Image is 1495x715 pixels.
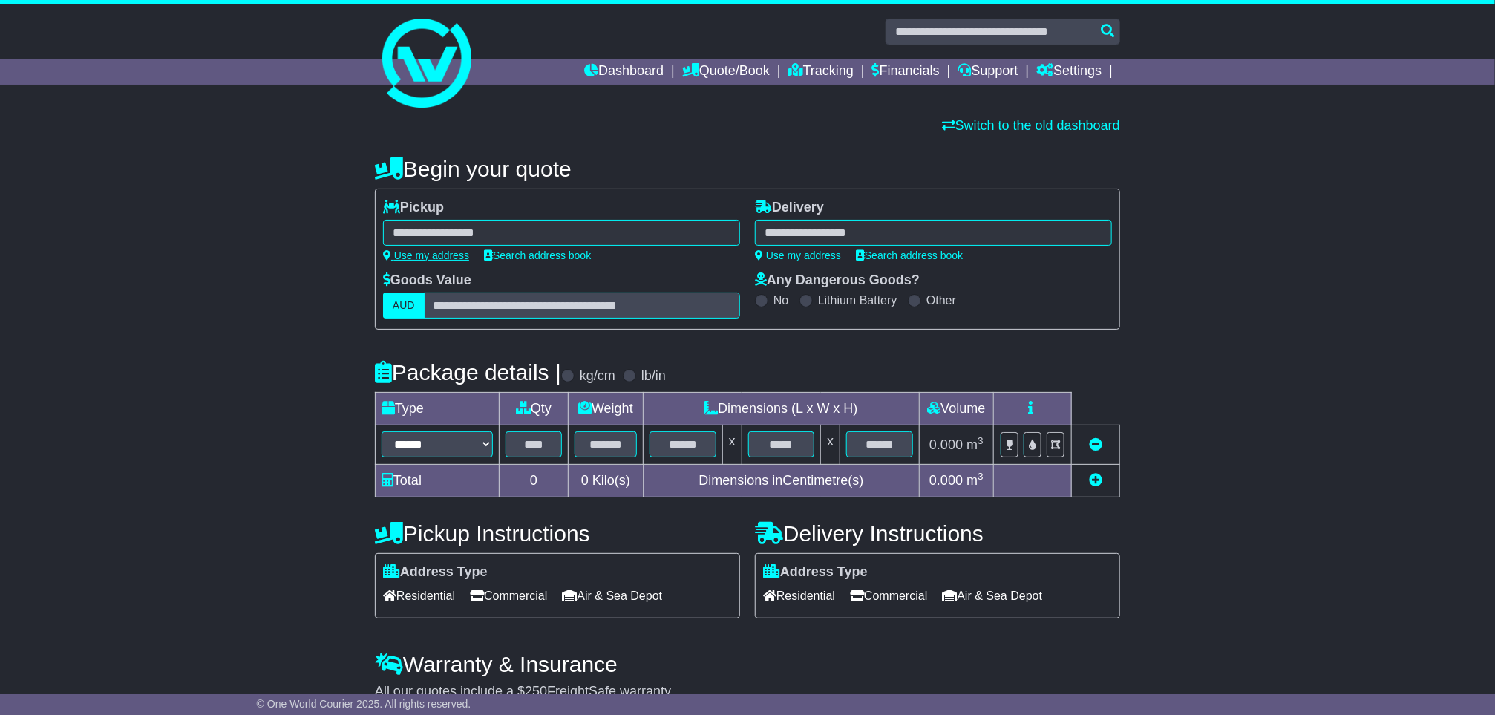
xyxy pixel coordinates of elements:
span: Air & Sea Depot [943,584,1043,607]
td: Type [376,393,500,425]
label: Goods Value [383,272,471,289]
a: Financials [872,59,940,85]
a: Remove this item [1089,437,1102,452]
td: x [821,425,840,465]
span: 0 [581,473,589,488]
a: Settings [1036,59,1102,85]
a: Search address book [856,249,963,261]
sup: 3 [978,471,984,482]
td: Kilo(s) [569,465,644,497]
a: Quote/Book [682,59,770,85]
td: Total [376,465,500,497]
sup: 3 [978,435,984,446]
label: Pickup [383,200,444,216]
span: Residential [383,584,455,607]
td: Volume [919,393,993,425]
span: Commercial [470,584,547,607]
label: Delivery [755,200,824,216]
label: lb/in [641,368,666,385]
span: 250 [525,684,547,699]
a: Support [958,59,1018,85]
span: m [966,473,984,488]
span: 0.000 [929,473,963,488]
a: Add new item [1089,473,1102,488]
label: Any Dangerous Goods? [755,272,920,289]
h4: Delivery Instructions [755,521,1120,546]
h4: Package details | [375,360,561,385]
td: Dimensions in Centimetre(s) [643,465,919,497]
label: kg/cm [580,368,615,385]
span: Air & Sea Depot [563,584,663,607]
td: Dimensions (L x W x H) [643,393,919,425]
a: Dashboard [584,59,664,85]
label: Address Type [763,564,868,581]
span: © One World Courier 2025. All rights reserved. [257,698,471,710]
td: 0 [500,465,569,497]
label: Lithium Battery [818,293,897,307]
span: 0.000 [929,437,963,452]
h4: Begin your quote [375,157,1120,181]
label: No [773,293,788,307]
td: x [722,425,742,465]
a: Search address book [484,249,591,261]
div: All our quotes include a $ FreightSafe warranty. [375,684,1120,700]
a: Switch to the old dashboard [942,118,1120,133]
label: Other [926,293,956,307]
span: Commercial [850,584,927,607]
span: Residential [763,584,835,607]
h4: Warranty & Insurance [375,652,1120,676]
a: Use my address [383,249,469,261]
label: AUD [383,293,425,319]
td: Qty [500,393,569,425]
a: Use my address [755,249,841,261]
label: Address Type [383,564,488,581]
span: m [966,437,984,452]
td: Weight [569,393,644,425]
a: Tracking [788,59,854,85]
h4: Pickup Instructions [375,521,740,546]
